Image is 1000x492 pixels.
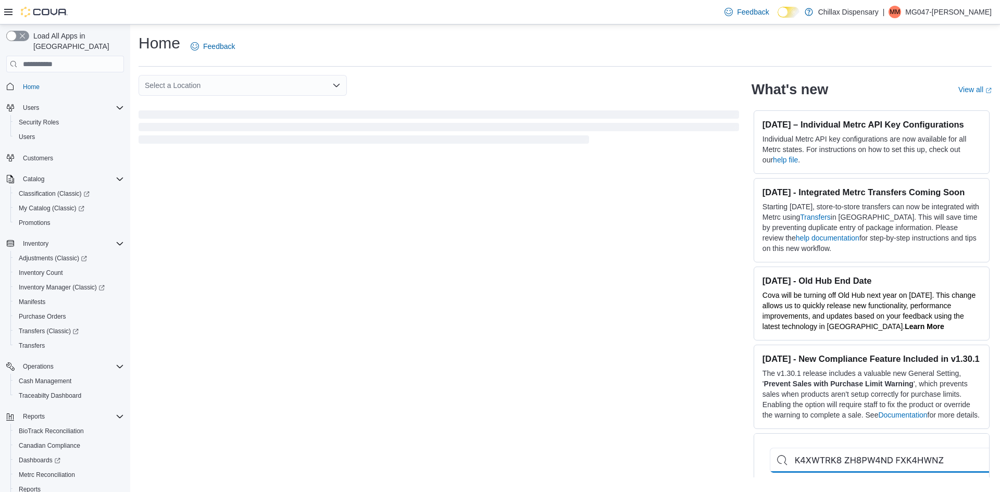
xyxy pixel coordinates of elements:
[762,187,981,197] h3: [DATE] - Integrated Metrc Transfers Coming Soon
[139,33,180,54] h1: Home
[19,410,124,423] span: Reports
[762,275,981,286] h3: [DATE] - Old Hub End Date
[762,201,981,254] p: Starting [DATE], store-to-store transfers can now be integrated with Metrc using in [GEOGRAPHIC_D...
[19,441,80,450] span: Canadian Compliance
[19,471,75,479] span: Metrc Reconciliation
[19,102,124,114] span: Users
[10,115,128,130] button: Security Roles
[800,213,831,221] a: Transfers
[15,325,83,337] a: Transfers (Classic)
[15,131,39,143] a: Users
[10,388,128,403] button: Traceabilty Dashboard
[15,217,124,229] span: Promotions
[15,339,124,352] span: Transfers
[10,338,128,353] button: Transfers
[19,173,48,185] button: Catalog
[19,152,57,165] a: Customers
[19,360,58,373] button: Operations
[15,310,124,323] span: Purchase Orders
[10,438,128,453] button: Canadian Compliance
[2,172,128,186] button: Catalog
[23,412,45,421] span: Reports
[15,267,124,279] span: Inventory Count
[15,310,70,323] a: Purchase Orders
[139,112,739,146] span: Loading
[186,36,239,57] a: Feedback
[720,2,773,22] a: Feedback
[796,234,859,242] a: help documentation
[19,237,124,250] span: Inventory
[2,79,128,94] button: Home
[19,133,35,141] span: Users
[23,83,40,91] span: Home
[15,339,49,352] a: Transfers
[762,368,981,420] p: The v1.30.1 release includes a valuable new General Setting, ' ', which prevents sales when produ...
[15,439,124,452] span: Canadian Compliance
[818,6,879,18] p: Chillax Dispensary
[19,152,124,165] span: Customers
[15,454,65,466] a: Dashboards
[19,204,84,212] span: My Catalog (Classic)
[15,375,76,387] a: Cash Management
[19,118,59,127] span: Security Roles
[10,468,128,482] button: Metrc Reconciliation
[10,309,128,324] button: Purchase Orders
[23,362,54,371] span: Operations
[19,81,44,93] a: Home
[203,41,235,52] span: Feedback
[2,100,128,115] button: Users
[15,389,85,402] a: Traceabilty Dashboard
[15,469,124,481] span: Metrc Reconciliation
[15,187,94,200] a: Classification (Classic)
[905,322,944,331] a: Learn More
[15,202,89,215] a: My Catalog (Classic)
[10,374,128,388] button: Cash Management
[15,454,124,466] span: Dashboards
[19,237,53,250] button: Inventory
[2,409,128,424] button: Reports
[19,283,105,292] span: Inventory Manager (Classic)
[764,380,914,388] strong: Prevent Sales with Purchase Limit Warning
[10,216,128,230] button: Promotions
[19,360,124,373] span: Operations
[2,359,128,374] button: Operations
[762,354,981,364] h3: [DATE] - New Compliance Feature Included in v1.30.1
[15,425,88,437] a: BioTrack Reconciliation
[15,202,124,215] span: My Catalog (Classic)
[762,119,981,130] h3: [DATE] – Individual Metrc API Key Configurations
[19,269,63,277] span: Inventory Count
[23,239,48,248] span: Inventory
[905,6,992,18] p: MG047-[PERSON_NAME]
[15,252,124,264] span: Adjustments (Classic)
[2,236,128,251] button: Inventory
[773,156,798,164] a: help file
[23,154,53,162] span: Customers
[2,150,128,166] button: Customers
[10,130,128,144] button: Users
[19,327,79,335] span: Transfers (Classic)
[15,252,91,264] a: Adjustments (Classic)
[10,186,128,201] a: Classification (Classic)
[778,7,799,18] input: Dark Mode
[19,456,60,464] span: Dashboards
[23,104,39,112] span: Users
[883,6,885,18] p: |
[15,389,124,402] span: Traceabilty Dashboard
[15,469,79,481] a: Metrc Reconciliation
[15,217,55,229] a: Promotions
[15,439,84,452] a: Canadian Compliance
[752,81,828,98] h2: What's new
[19,219,51,227] span: Promotions
[29,31,124,52] span: Load All Apps in [GEOGRAPHIC_DATA]
[19,410,49,423] button: Reports
[21,7,68,17] img: Cova
[10,324,128,338] a: Transfers (Classic)
[762,134,981,165] p: Individual Metrc API key configurations are now available for all Metrc states. For instructions ...
[15,281,109,294] a: Inventory Manager (Classic)
[10,453,128,468] a: Dashboards
[332,81,341,90] button: Open list of options
[15,131,124,143] span: Users
[15,281,124,294] span: Inventory Manager (Classic)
